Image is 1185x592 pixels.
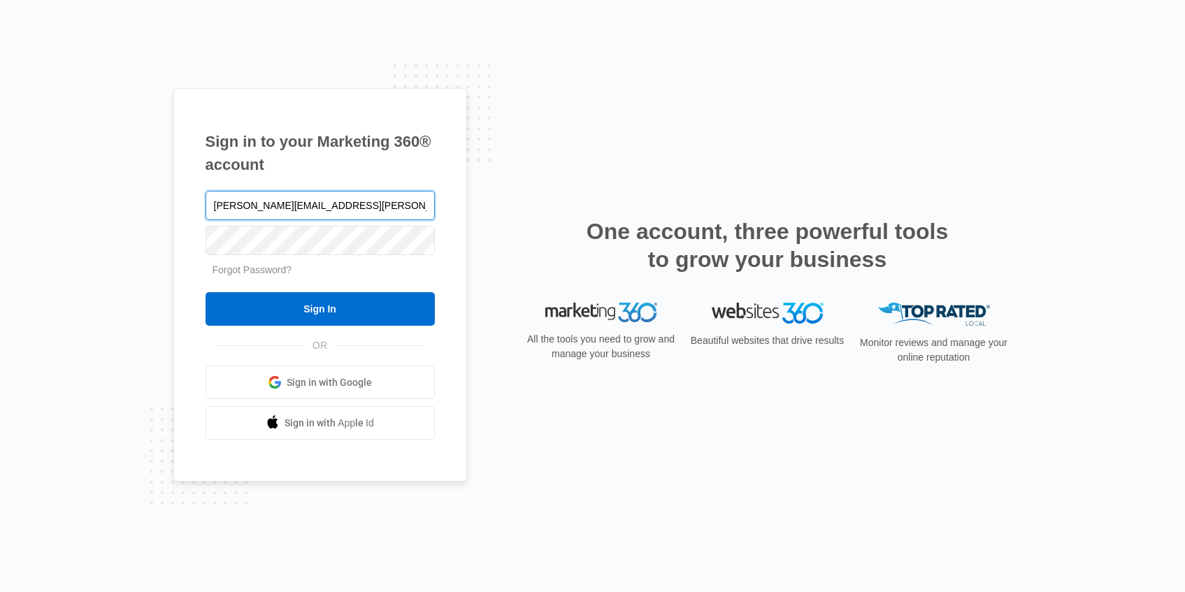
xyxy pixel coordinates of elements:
p: Monitor reviews and manage your online reputation [856,335,1012,365]
p: Beautiful websites that drive results [689,333,846,348]
input: Sign In [206,292,435,326]
a: Sign in with Apple Id [206,406,435,440]
span: Sign in with Google [287,375,372,390]
span: OR [303,338,337,353]
img: Websites 360 [712,303,824,323]
span: Sign in with Apple Id [285,416,374,431]
img: Marketing 360 [545,303,657,322]
input: Email [206,191,435,220]
a: Forgot Password? [213,264,292,275]
h2: One account, three powerful tools to grow your business [582,217,953,273]
p: All the tools you need to grow and manage your business [523,332,680,361]
img: Top Rated Local [878,303,990,326]
a: Sign in with Google [206,366,435,399]
h1: Sign in to your Marketing 360® account [206,130,435,176]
